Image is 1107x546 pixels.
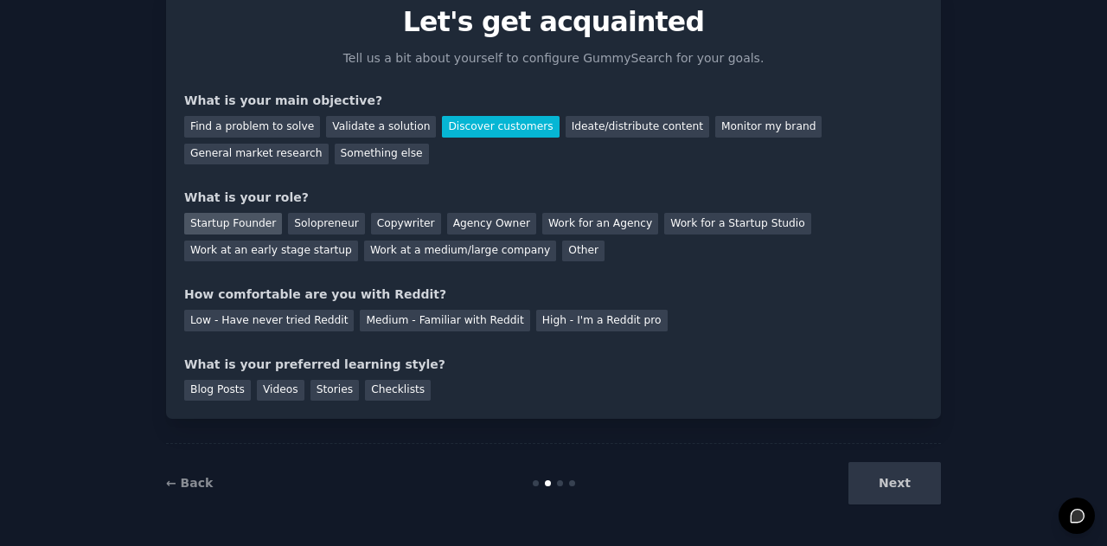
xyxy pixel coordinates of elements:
div: Other [562,241,605,262]
div: Stories [310,380,359,401]
div: How comfortable are you with Reddit? [184,286,923,304]
div: Medium - Familiar with Reddit [360,310,529,331]
p: Let's get acquainted [184,7,923,37]
div: Work for an Agency [542,213,658,234]
div: High - I'm a Reddit pro [536,310,668,331]
div: Something else [335,144,429,165]
div: Work at a medium/large company [364,241,556,262]
div: What is your main objective? [184,92,923,110]
div: Blog Posts [184,380,251,401]
div: What is your role? [184,189,923,207]
div: Agency Owner [447,213,536,234]
div: Ideate/distribute content [566,116,709,138]
a: ← Back [166,476,213,490]
div: Find a problem to solve [184,116,320,138]
p: Tell us a bit about yourself to configure GummySearch for your goals. [336,49,771,67]
div: Work for a Startup Studio [664,213,810,234]
div: Low - Have never tried Reddit [184,310,354,331]
div: General market research [184,144,329,165]
div: Copywriter [371,213,441,234]
div: Validate a solution [326,116,436,138]
div: Solopreneur [288,213,364,234]
div: Videos [257,380,304,401]
div: Monitor my brand [715,116,822,138]
div: Startup Founder [184,213,282,234]
div: What is your preferred learning style? [184,356,923,374]
div: Discover customers [442,116,559,138]
div: Work at an early stage startup [184,241,358,262]
div: Checklists [365,380,431,401]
